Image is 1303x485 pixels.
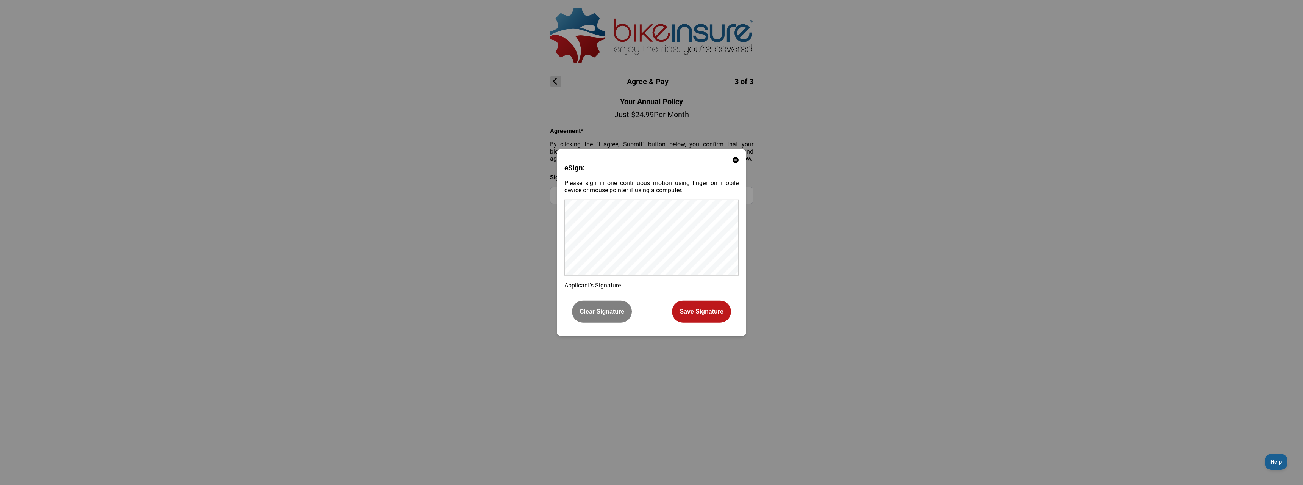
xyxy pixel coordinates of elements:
[1265,454,1288,470] iframe: Toggle Customer Support
[672,301,731,323] button: Save Signature
[564,164,739,172] h3: eSign:
[572,301,632,323] button: Clear Signature
[564,282,739,289] p: Applicant’s Signature
[564,179,739,194] p: Please sign in one continuous motion using finger on mobile device or mouse pointer if using a co...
